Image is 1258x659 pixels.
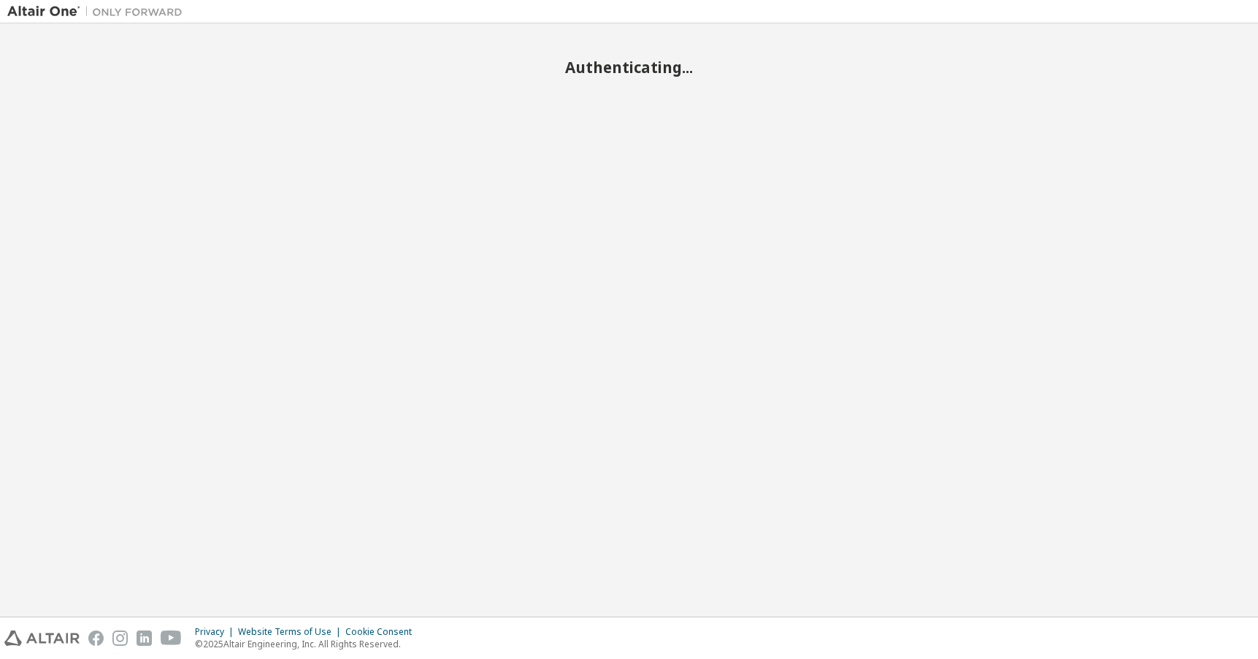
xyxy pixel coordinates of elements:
[88,631,104,646] img: facebook.svg
[7,4,190,19] img: Altair One
[137,631,152,646] img: linkedin.svg
[7,58,1251,77] h2: Authenticating...
[112,631,128,646] img: instagram.svg
[345,626,421,638] div: Cookie Consent
[161,631,182,646] img: youtube.svg
[4,631,80,646] img: altair_logo.svg
[195,638,421,650] p: © 2025 Altair Engineering, Inc. All Rights Reserved.
[195,626,238,638] div: Privacy
[238,626,345,638] div: Website Terms of Use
